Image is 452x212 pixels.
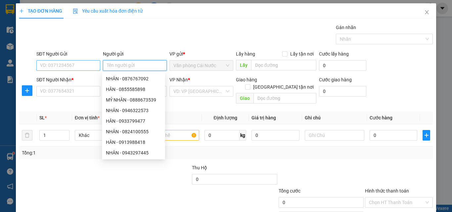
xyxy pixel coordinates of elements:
span: Lấy hàng [236,51,255,57]
input: Ghi Chú [305,130,364,141]
input: Cước giao hàng [319,86,366,97]
div: MỶ NHÂN - 0888673539 [102,95,165,105]
span: plus [19,9,24,13]
label: Gán nhãn [336,25,356,30]
div: NHÂN - 0943297445 [106,149,161,156]
span: Giao hàng [236,77,257,82]
span: Giao [236,93,253,104]
div: MỶ NHÂN - 0888673539 [106,96,161,104]
span: Định lượng [213,115,237,120]
input: Dọc đường [253,93,316,104]
b: GỬI : Văn phòng Cái Nước [3,41,111,52]
span: Văn phòng Cái Nước [173,61,229,70]
div: HÂN - 0913988418 [106,139,161,146]
button: plus [423,130,430,141]
span: Khác [79,130,130,140]
span: close [424,10,429,15]
div: NHÂN - 0943297445 [102,148,165,158]
input: Dọc đường [251,60,316,70]
div: NHÂN - 0876767092 [102,73,165,84]
span: Yêu cầu xuất hóa đơn điện tử [73,8,143,14]
div: NHÂN - 0946322573 [106,107,161,114]
span: [GEOGRAPHIC_DATA] tận nơi [250,83,316,91]
div: VP gửi [169,50,233,58]
span: Tổng cước [279,188,300,193]
span: Lấy [236,60,251,70]
span: phone [38,24,43,29]
div: NHÂN - 0876767092 [106,75,161,82]
label: Cước lấy hàng [319,51,349,57]
span: Giá trị hàng [251,115,276,120]
div: HÂN - 0933799477 [102,116,165,126]
span: VP Nhận [169,77,188,82]
button: delete [22,130,32,141]
img: icon [73,9,78,14]
label: Hình thức thanh toán [365,188,409,193]
span: TẠO ĐƠN HÀNG [19,8,62,14]
input: VD: Bàn, Ghế [140,130,199,141]
span: plus [423,133,430,138]
button: plus [22,85,32,96]
span: Thu Hộ [192,165,207,170]
span: SL [39,115,45,120]
div: Người gửi [103,50,167,58]
input: Cước lấy hàng [319,60,366,71]
li: 02839.63.63.63 [3,23,126,31]
span: plus [22,88,32,93]
li: 85 [PERSON_NAME] [3,15,126,23]
div: HÂN - 0913988418 [102,137,165,148]
div: HÂN - 0855585898 [102,84,165,95]
div: Tổng: 1 [22,149,175,156]
span: Lấy tận nơi [288,50,316,58]
b: [PERSON_NAME] [38,4,94,13]
button: Close [418,3,436,22]
div: SĐT Người Nhận [36,76,100,83]
div: SĐT Người Gửi [36,50,100,58]
span: Cước hàng [370,115,392,120]
input: 0 [251,130,299,141]
span: kg [240,130,246,141]
th: Ghi chú [302,111,367,124]
div: NHÂN - 0824100555 [106,128,161,135]
div: NHÂN - 0946322573 [102,105,165,116]
label: Cước giao hàng [319,77,352,82]
div: NHÂN - 0824100555 [102,126,165,137]
div: HÂN - 0855585898 [106,86,161,93]
span: Đơn vị tính [75,115,100,120]
span: environment [38,16,43,21]
div: HÂN - 0933799477 [106,117,161,125]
